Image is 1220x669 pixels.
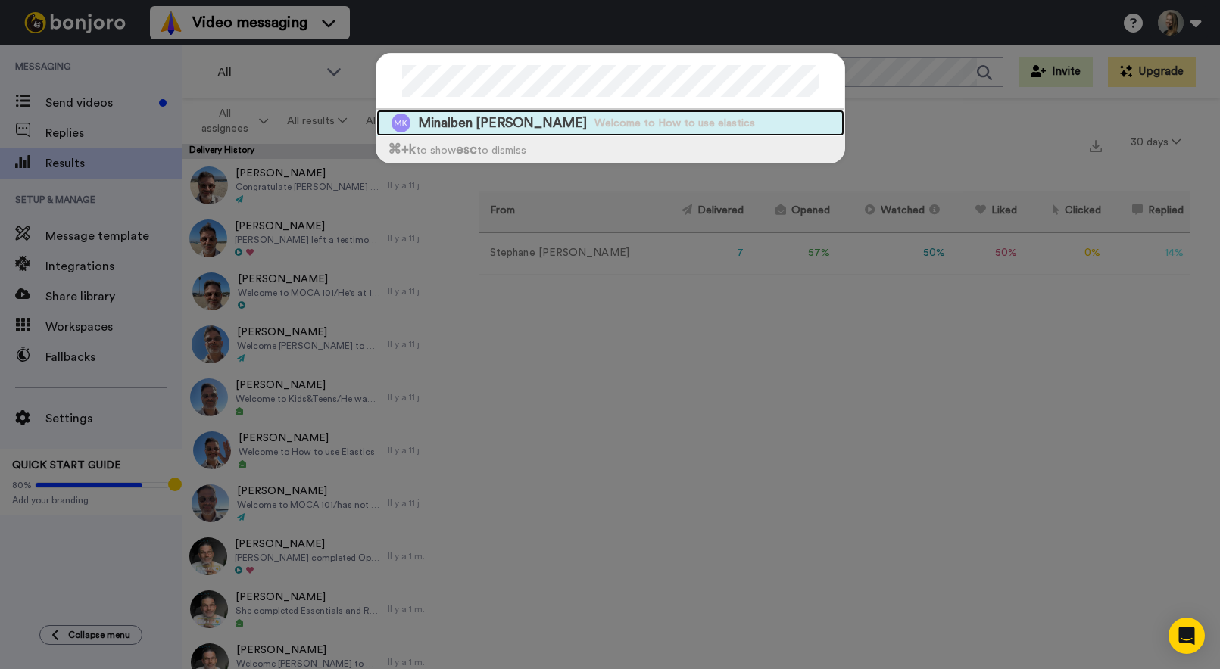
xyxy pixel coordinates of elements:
div: to show to dismiss [376,136,844,163]
span: esc [456,143,477,156]
img: Image of Minalben Kakadia [392,114,410,132]
a: Image of Minalben KakadiaMinalben [PERSON_NAME]Welcome to How to use elastics [376,110,844,136]
span: ⌘ +k [388,143,416,156]
span: Minalben [PERSON_NAME] [418,114,587,132]
div: Open Intercom Messenger [1169,618,1205,654]
span: Welcome to How to use elastics [594,116,755,131]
